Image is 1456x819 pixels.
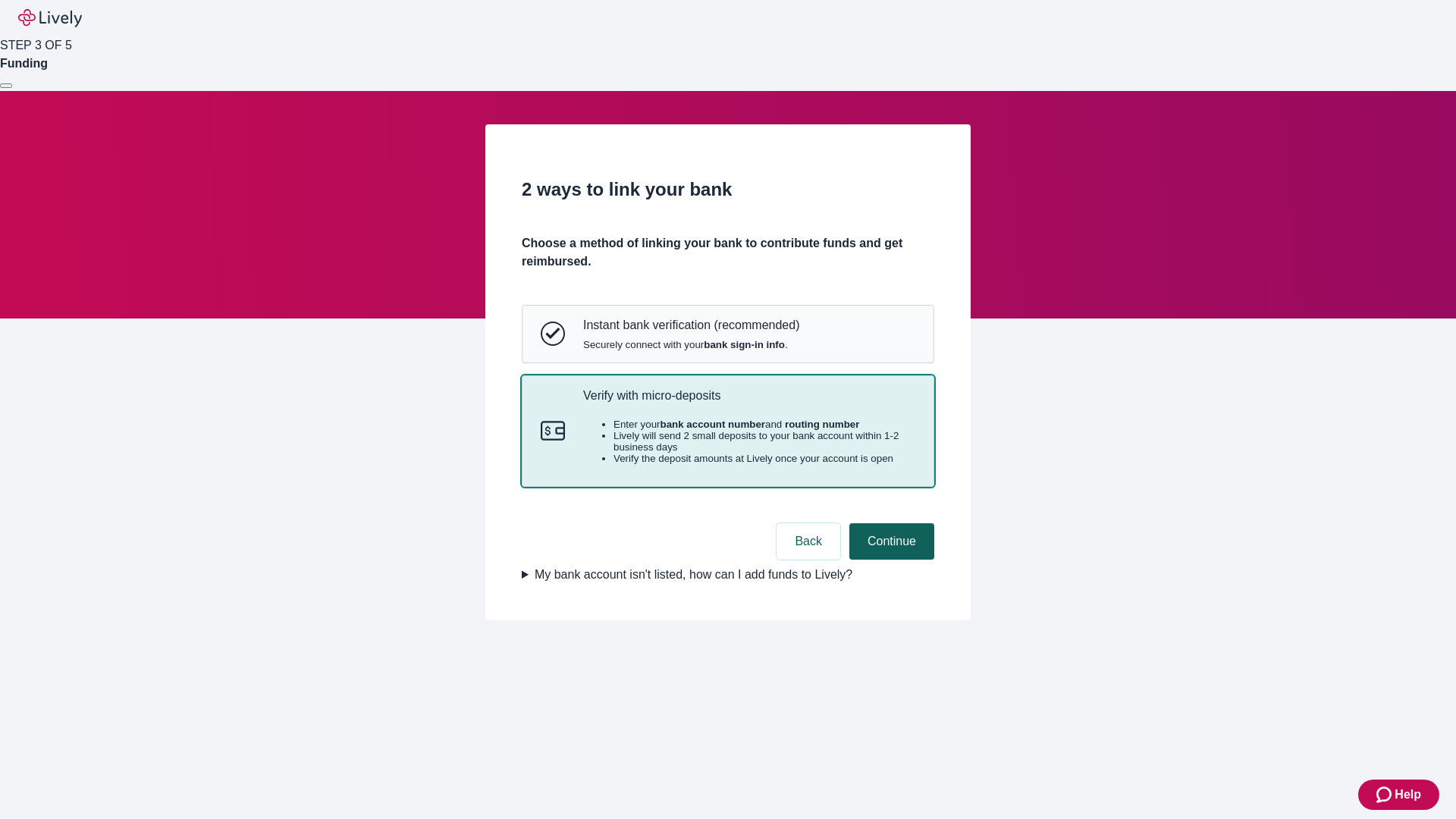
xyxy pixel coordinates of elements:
p: Verify with micro-deposits [583,388,915,403]
strong: bank account number [661,419,766,430]
li: Verify the deposit amounts at Lively once your account is open [613,453,915,464]
button: Instant bank verificationInstant bank verification (recommended)Securely connect with yourbank si... [522,306,934,362]
button: Continue [849,523,934,560]
span: Securely connect with your . [583,339,799,350]
p: Instant bank verification (recommended) [583,318,799,332]
h4: Choose a method of linking your bank to contribute funds and get reimbursed. [522,234,934,271]
li: Lively will send 2 small deposits to your bank account within 1-2 business days [613,430,915,453]
button: Back [777,523,840,560]
img: Lively [18,9,82,27]
strong: routing number [785,419,859,430]
button: Micro-depositsVerify with micro-depositsEnter yourbank account numberand routing numberLively wil... [522,376,934,487]
button: Zendesk support iconHelp [1358,780,1439,810]
h2: 2 ways to link your bank [522,176,934,203]
svg: Instant bank verification [541,322,565,346]
li: Enter your and [613,419,915,430]
svg: Micro-deposits [541,419,565,443]
span: Help [1395,786,1421,804]
svg: Zendesk support icon [1376,786,1395,804]
summary: My bank account isn't listed, how can I add funds to Lively? [522,566,934,584]
strong: bank sign-in info [704,339,785,350]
